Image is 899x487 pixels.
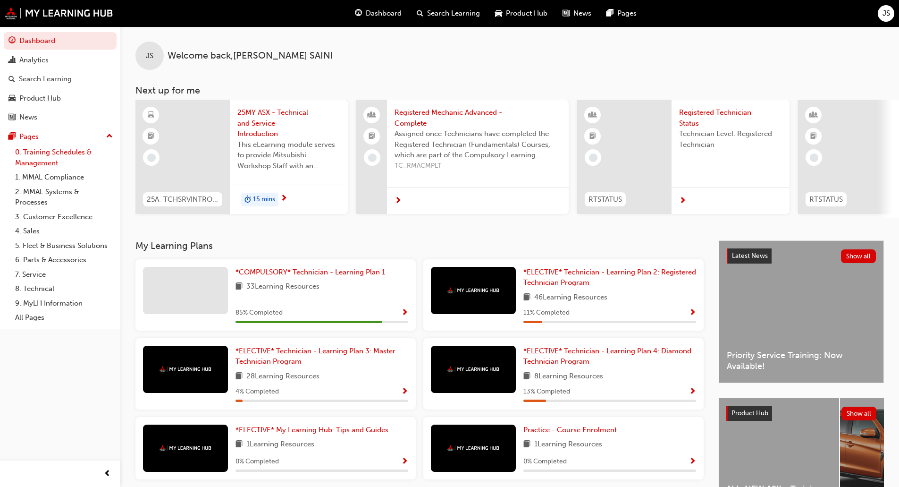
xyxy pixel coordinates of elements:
[727,350,876,371] span: Priority Service Training: Now Available!
[8,75,15,84] span: search-icon
[727,248,876,264] a: Latest NewsShow all
[235,425,392,436] a: *ELECTIVE* My Learning Hub: Tips and Guides
[246,439,314,451] span: 1 Learning Resources
[617,8,637,19] span: Pages
[347,4,409,23] a: guage-iconDashboard
[235,267,389,278] a: *COMPULSORY* Technician - Learning Plan 1
[563,8,570,19] span: news-icon
[4,128,117,145] button: Pages
[4,32,117,50] a: Dashboard
[427,8,480,19] span: Search Learning
[523,439,530,451] span: book-icon
[11,170,117,185] a: 1. MMAL Compliance
[235,308,283,318] span: 85 % Completed
[395,197,402,205] span: next-icon
[235,268,385,276] span: *COMPULSORY* Technician - Learning Plan 1
[246,371,319,383] span: 28 Learning Resources
[237,107,340,139] span: 25MY ASX - Technical and Service Introduction
[523,268,696,287] span: *ELECTIVE* Technician - Learning Plan 2: Registered Technician Program
[401,458,408,466] span: Show Progress
[882,8,890,19] span: JS
[135,100,348,214] a: 25A_TCHSRVINTRO_M25MY ASX - Technical and Service IntroductionThis eLearning module serves to pro...
[19,112,37,123] div: News
[147,194,218,205] span: 25A_TCHSRVINTRO_M
[689,309,696,317] span: Show Progress
[606,8,613,19] span: pages-icon
[135,240,704,251] h3: My Learning Plans
[588,194,622,205] span: RTSTATUS
[8,133,16,141] span: pages-icon
[4,109,117,126] a: News
[8,37,16,45] span: guage-icon
[523,426,617,434] span: Practice - Course Enrolment
[120,85,899,96] h3: Next up for me
[506,8,547,19] span: Product Hub
[4,70,117,88] a: Search Learning
[146,51,153,61] span: JS
[235,281,243,293] span: book-icon
[148,130,154,143] span: booktick-icon
[8,113,16,122] span: news-icon
[160,445,211,451] img: mmal
[11,185,117,210] a: 2. MMAL Systems & Processes
[366,8,402,19] span: Dashboard
[401,386,408,398] button: Show Progress
[689,458,696,466] span: Show Progress
[731,409,768,417] span: Product Hub
[235,386,279,397] span: 4 % Completed
[355,8,362,19] span: guage-icon
[447,366,499,372] img: mmal
[11,224,117,239] a: 4. Sales
[809,194,843,205] span: RTSTATUS
[369,109,375,121] span: people-icon
[401,307,408,319] button: Show Progress
[235,347,395,366] span: *ELECTIVE* Technician - Learning Plan 3: Master Technician Program
[11,145,117,170] a: 0. Training Schedules & Management
[8,94,16,103] span: car-icon
[523,292,530,304] span: book-icon
[11,253,117,267] a: 6. Parts & Accessories
[235,439,243,451] span: book-icon
[878,5,894,22] button: JS
[523,308,570,318] span: 11 % Completed
[19,131,39,142] div: Pages
[599,4,644,23] a: pages-iconPages
[401,309,408,317] span: Show Progress
[689,386,696,398] button: Show Progress
[19,55,49,66] div: Analytics
[104,468,111,480] span: prev-icon
[841,249,876,263] button: Show all
[395,128,561,161] span: Assigned once Technicians have completed the Registered Technician (Fundamentals) Courses, which ...
[719,240,884,383] a: Latest NewsShow allPriority Service Training: Now Available!
[810,130,817,143] span: booktick-icon
[395,161,561,171] span: TC_RMACMPLT
[11,267,117,282] a: 7. Service
[19,74,72,85] div: Search Learning
[11,282,117,296] a: 8. Technical
[401,388,408,396] span: Show Progress
[689,307,696,319] button: Show Progress
[523,347,691,366] span: *ELECTIVE* Technician - Learning Plan 4: Diamond Technician Program
[235,456,279,467] span: 0 % Completed
[555,4,599,23] a: news-iconNews
[356,100,569,214] a: Registered Mechanic Advanced - CompleteAssigned once Technicians have completed the Registered Te...
[11,210,117,224] a: 3. Customer Excellence
[4,51,117,69] a: Analytics
[487,4,555,23] a: car-iconProduct Hub
[235,371,243,383] span: book-icon
[11,239,117,253] a: 5. Fleet & Business Solutions
[147,154,156,162] span: learningRecordVerb_NONE-icon
[523,456,567,467] span: 0 % Completed
[8,56,16,65] span: chart-icon
[417,8,423,19] span: search-icon
[280,195,287,203] span: next-icon
[534,439,602,451] span: 1 Learning Resources
[589,109,596,121] span: learningResourceType_INSTRUCTOR_LED-icon
[4,90,117,107] a: Product Hub
[810,154,818,162] span: learningRecordVerb_NONE-icon
[447,287,499,293] img: mmal
[573,8,591,19] span: News
[5,7,113,19] img: mmal
[589,154,597,162] span: learningRecordVerb_NONE-icon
